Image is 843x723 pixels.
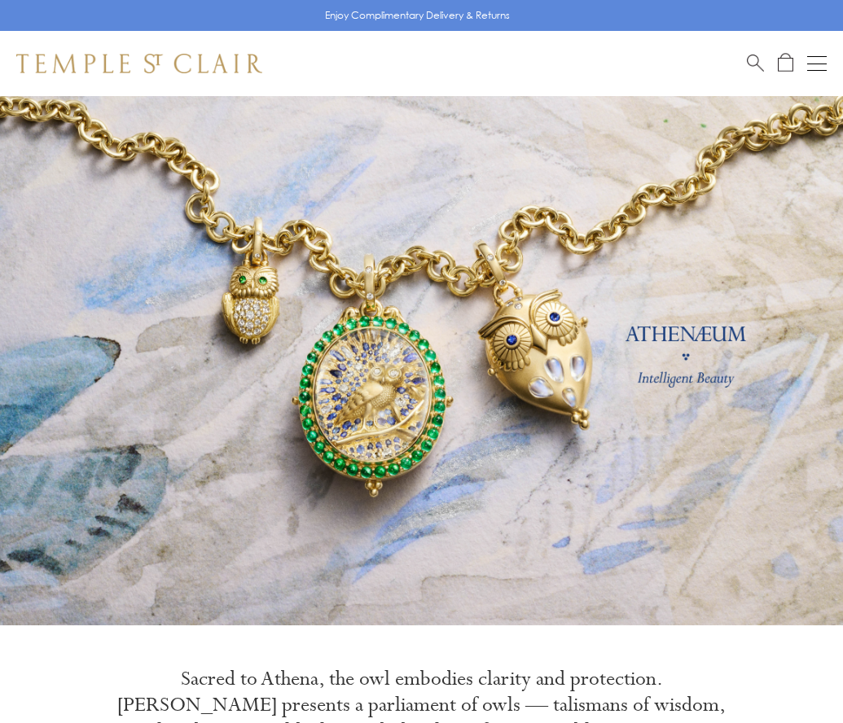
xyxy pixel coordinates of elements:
a: Open Shopping Bag [778,53,793,73]
a: Search [747,53,764,73]
p: Enjoy Complimentary Delivery & Returns [325,7,510,24]
img: Temple St. Clair [16,54,262,73]
button: Open navigation [807,54,827,73]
